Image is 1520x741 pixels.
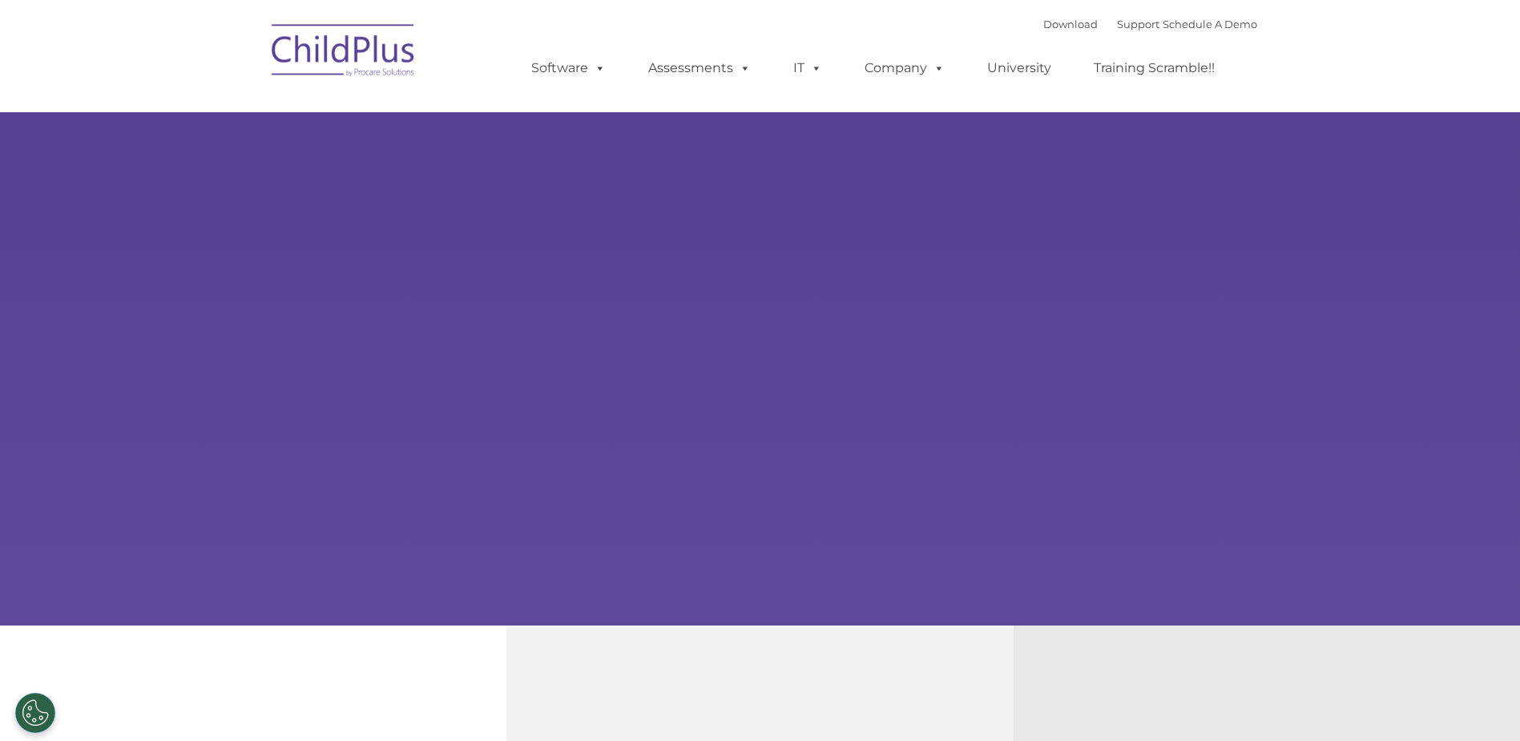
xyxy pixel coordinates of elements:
[971,52,1067,84] a: University
[777,52,838,84] a: IT
[1163,18,1257,30] a: Schedule A Demo
[1043,18,1098,30] a: Download
[1078,52,1231,84] a: Training Scramble!!
[15,693,55,733] button: Cookies Settings
[1117,18,1159,30] a: Support
[264,13,424,93] img: ChildPlus by Procare Solutions
[1043,18,1257,30] font: |
[515,52,622,84] a: Software
[632,52,767,84] a: Assessments
[849,52,961,84] a: Company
